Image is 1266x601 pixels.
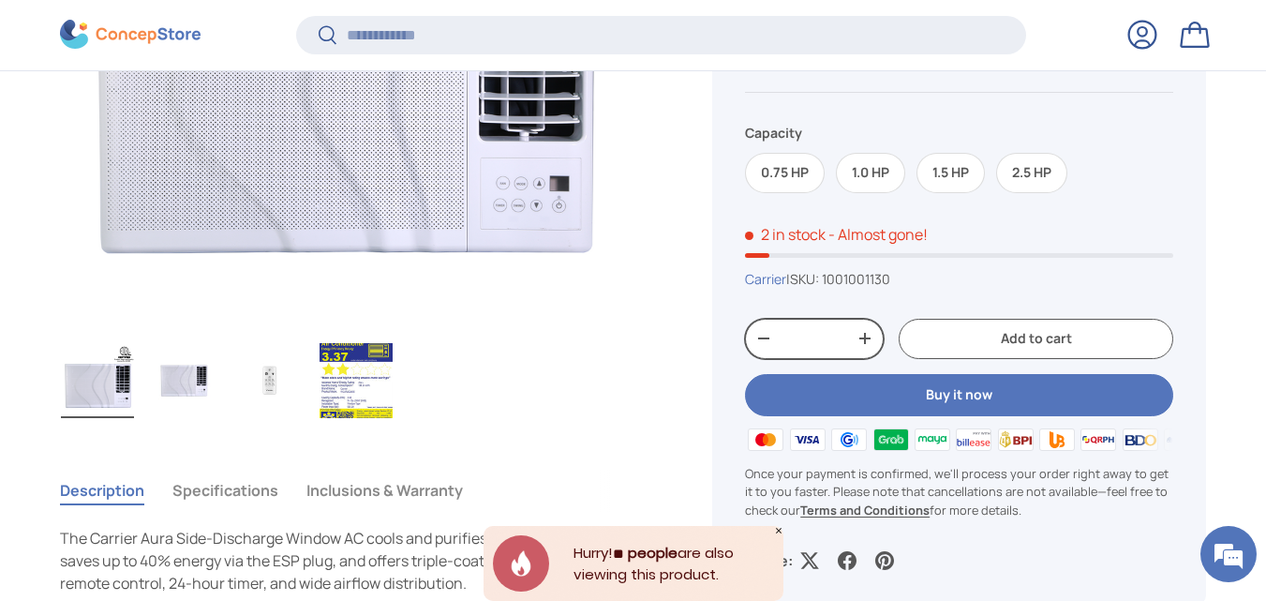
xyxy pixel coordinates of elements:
[320,343,393,418] img: Carrier Aura, Side Discharge Non-Inverter
[786,270,890,288] span: |
[899,319,1173,359] button: Add to cart
[307,9,352,54] div: Minimize live chat window
[1078,426,1119,454] img: qrph
[745,466,1173,520] p: Once your payment is confirmed, we'll process your order right away to get it to you faster. Plea...
[870,426,911,454] img: grabpay
[745,270,786,288] a: Carrier
[306,469,463,512] button: Inclusions & Warranty
[800,502,930,518] a: Terms and Conditions
[745,123,802,143] legend: Capacity
[828,224,928,245] p: - Almost gone!
[172,469,278,512] button: Specifications
[109,181,259,370] span: We're online!
[60,528,622,593] span: The Carrier Aura Side-Discharge Window AC cools and purifies with an 8-in-1 filter, saves up to 4...
[787,426,828,454] img: visa
[790,270,819,288] span: SKU:
[61,343,134,418] img: Carrier Aura, Side Discharge Non-Inverter
[9,401,357,467] textarea: Type your message and hit 'Enter'
[1120,426,1161,454] img: bdo
[912,426,953,454] img: maya
[1161,426,1202,454] img: metrobank
[745,224,826,245] span: 2 in stock
[60,469,144,512] button: Description
[60,21,201,50] img: ConcepStore
[822,270,890,288] span: 1001001130
[828,426,870,454] img: gcash
[994,426,1035,454] img: bpi
[97,105,315,129] div: Chat with us now
[745,374,1173,416] button: Buy it now
[147,343,220,418] img: Carrier Aura, Side Discharge Non-Inverter
[953,426,994,454] img: billease
[745,426,786,454] img: master
[774,526,783,535] div: Close
[1036,426,1078,454] img: ubp
[233,343,306,418] img: Carrier Aura, Side Discharge Non-Inverter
